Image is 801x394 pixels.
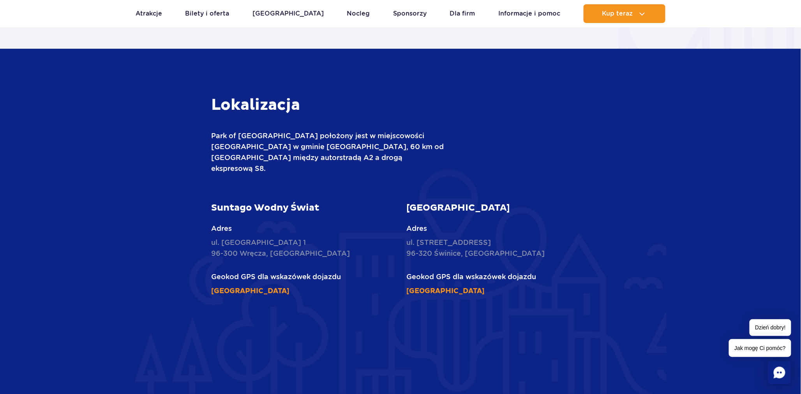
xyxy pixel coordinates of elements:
[212,271,395,282] p: Geokod GPS dla wskazówek dojazdu
[393,4,427,23] a: Sponsorzy
[729,339,791,357] span: Jak mogę Ci pomóc?
[750,319,791,336] span: Dzień dobry!
[212,287,290,295] a: [GEOGRAPHIC_DATA]
[584,4,665,23] button: Kup teraz
[406,237,590,259] p: ul. [STREET_ADDRESS] 96-320 Świnice, [GEOGRAPHIC_DATA]
[212,237,395,259] p: ul. [GEOGRAPHIC_DATA] 1 96-300 Wręcza, [GEOGRAPHIC_DATA]
[450,4,475,23] a: Dla firm
[406,287,485,295] a: [GEOGRAPHIC_DATA]
[252,4,324,23] a: [GEOGRAPHIC_DATA]
[406,202,510,214] strong: [GEOGRAPHIC_DATA]
[212,95,445,115] h3: Lokalizacja
[498,4,560,23] a: Informacje i pomoc
[347,4,370,23] a: Nocleg
[136,4,162,23] a: Atrakcje
[212,223,395,234] p: Adres
[406,223,590,234] p: Adres
[406,271,590,282] p: Geokod GPS dla wskazówek dojazdu
[602,10,633,17] span: Kup teraz
[768,361,791,384] div: Chat
[212,130,445,174] p: Park of [GEOGRAPHIC_DATA] położony jest w miejscowości [GEOGRAPHIC_DATA] w gminie [GEOGRAPHIC_DAT...
[185,4,229,23] a: Bilety i oferta
[212,202,319,214] strong: Suntago Wodny Świat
